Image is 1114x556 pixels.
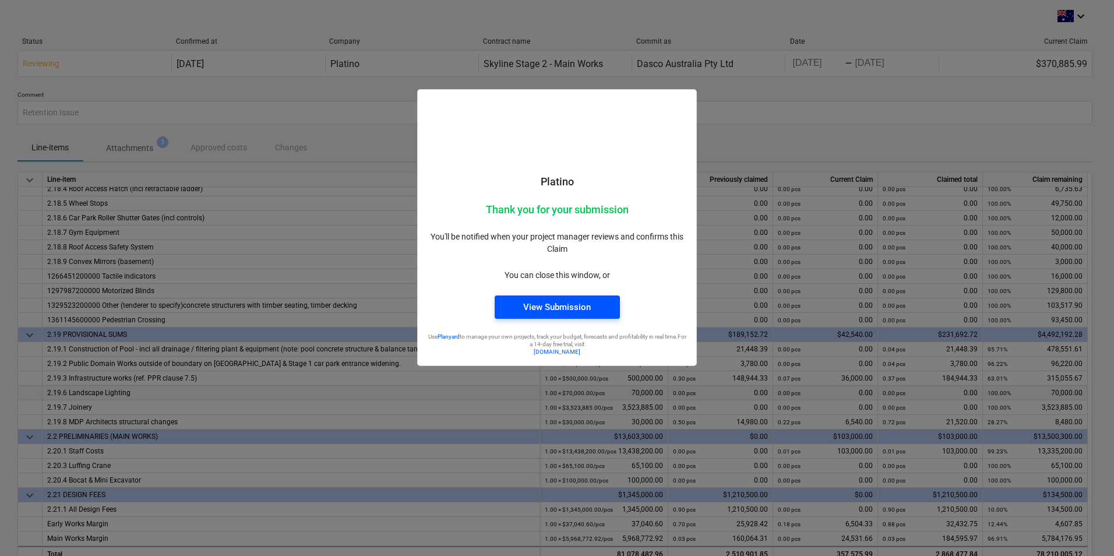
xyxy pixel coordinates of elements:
p: You can close this window, or [427,269,687,281]
p: Use to manage your own projects, track your budget, forecasts and profitability in real time. For... [427,333,687,349]
p: Thank you for your submission [427,203,687,217]
p: Platino [427,175,687,189]
button: View Submission [495,295,620,319]
div: View Submission [523,300,591,315]
p: You'll be notified when your project manager reviews and confirms this Claim [427,231,687,255]
a: Planyard [438,333,460,340]
a: [DOMAIN_NAME] [534,349,580,355]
